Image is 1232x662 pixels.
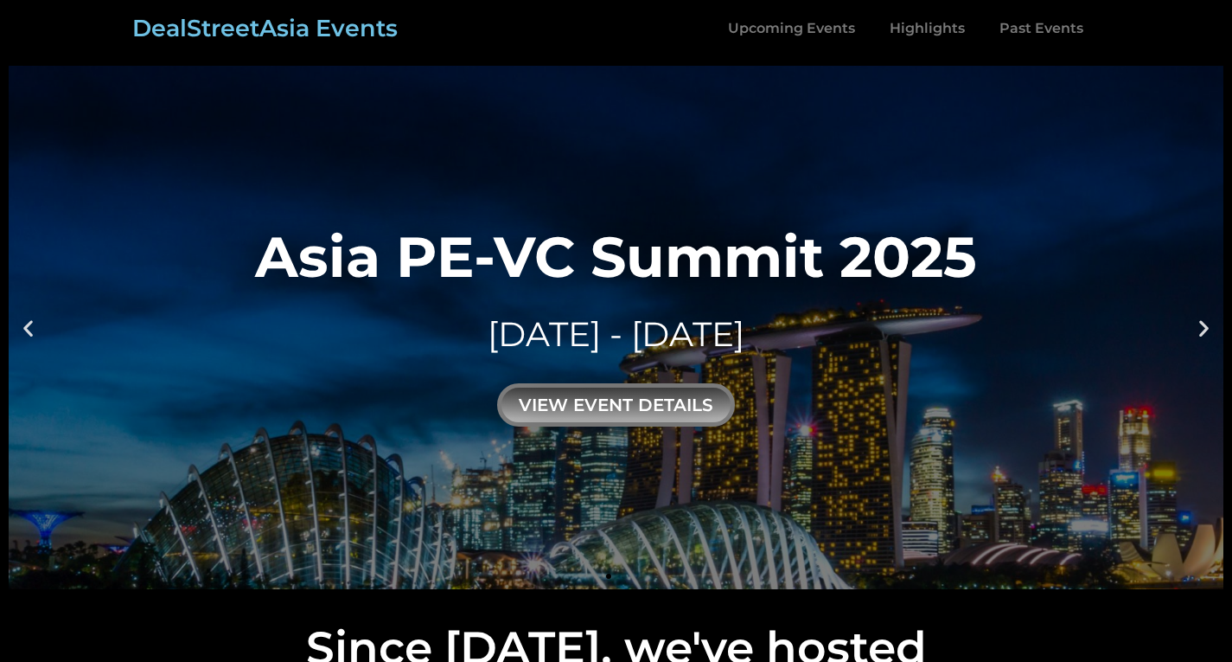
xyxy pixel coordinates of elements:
div: Previous slide [17,317,39,338]
a: Highlights [872,9,982,48]
a: DealStreetAsia Events [132,14,398,42]
a: Asia PE-VC Summit 2025[DATE] - [DATE]view event details [9,66,1223,589]
div: view event details [497,383,735,427]
div: Asia PE-VC Summit 2025 [255,228,977,285]
a: Upcoming Events [711,9,872,48]
span: Go to slide 2 [622,574,627,579]
div: Next slide [1193,317,1215,338]
div: [DATE] - [DATE] [255,311,977,358]
a: Past Events [982,9,1101,48]
span: Go to slide 1 [606,574,611,579]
